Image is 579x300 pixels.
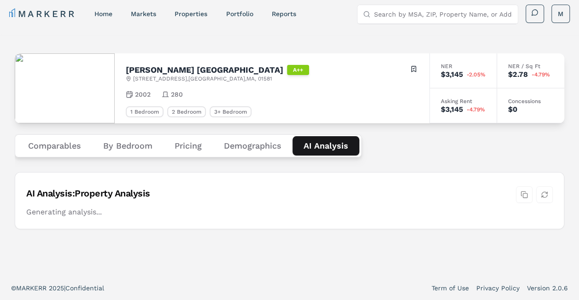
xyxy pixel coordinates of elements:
[441,106,463,113] div: $3,145
[126,66,283,74] h2: [PERSON_NAME] [GEOGRAPHIC_DATA]
[271,10,296,17] a: reports
[432,283,469,293] a: Term of Use
[167,106,206,117] div: 2 Bedroom
[210,106,251,117] div: 3+ Bedroom
[135,90,151,99] span: 2002
[131,10,156,17] a: markets
[11,284,16,292] span: ©
[9,7,76,20] a: MARKERR
[16,284,49,292] span: MARKERR
[532,72,550,77] span: -4.79%
[476,283,520,293] a: Privacy Policy
[441,63,485,69] div: NER
[164,136,213,156] button: Pricing
[17,136,92,156] button: Comparables
[441,98,485,104] div: Asking Rent
[508,98,553,104] div: Concessions
[49,284,65,292] span: 2025 |
[65,284,104,292] span: Confidential
[551,5,570,23] button: M
[126,106,164,117] div: 1 Bedroom
[175,10,207,17] a: properties
[508,71,528,78] div: $2.78
[26,187,150,200] div: AI Analysis: Property Analysis
[374,5,512,23] input: Search by MSA, ZIP, Property Name, or Address
[558,9,563,18] span: M
[441,71,463,78] div: $3,145
[133,75,272,82] span: [STREET_ADDRESS] , [GEOGRAPHIC_DATA] , MA , 01581
[467,72,485,77] span: -2.05%
[287,65,309,75] div: A++
[527,283,568,293] a: Version 2.0.6
[213,136,292,156] button: Demographics
[94,10,112,17] a: home
[508,106,517,113] div: $0
[508,63,553,69] div: NER / Sq Ft
[26,207,553,218] p: Generating analysis...
[92,136,164,156] button: By Bedroom
[226,10,253,17] a: Portfolio
[467,107,485,112] span: -4.79%
[292,136,359,156] button: AI Analysis
[171,90,183,99] span: 280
